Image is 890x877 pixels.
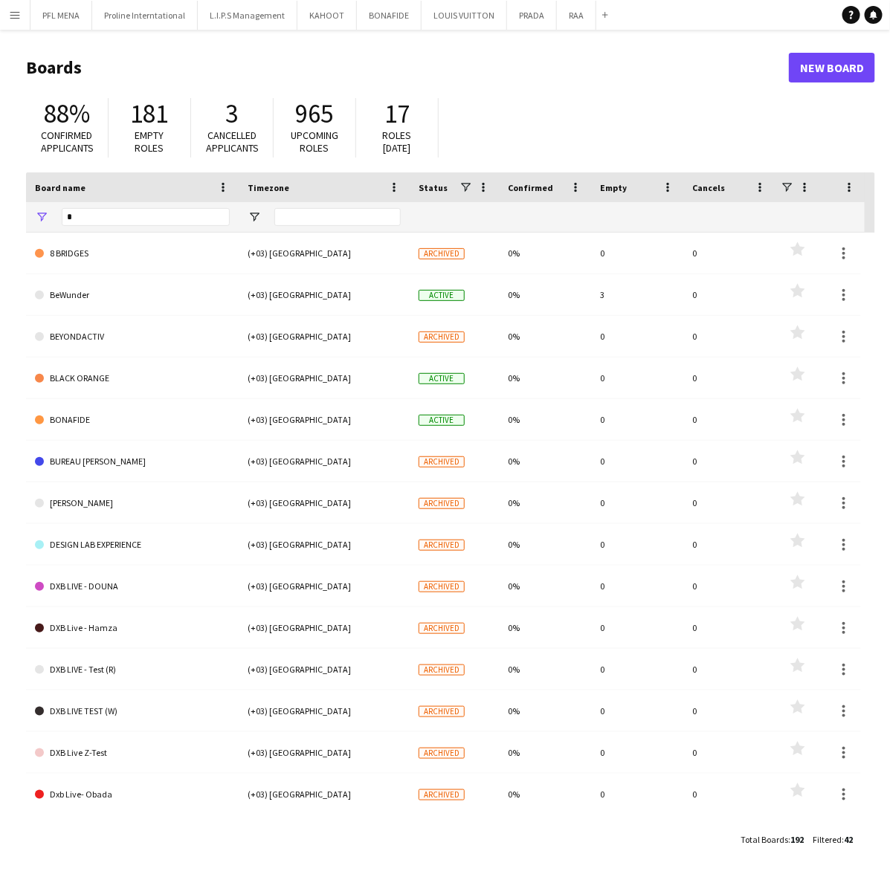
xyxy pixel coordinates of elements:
[741,834,788,845] span: Total Boards
[239,774,410,815] div: (+03) [GEOGRAPHIC_DATA]
[35,399,230,441] a: BONAFIDE
[591,399,683,440] div: 0
[591,482,683,523] div: 0
[206,129,259,155] span: Cancelled applicants
[419,415,465,426] span: Active
[35,524,230,566] a: DESIGN LAB EXPERIENCE
[508,182,553,193] span: Confirmed
[692,182,725,193] span: Cancels
[35,274,230,316] a: BeWunder
[683,732,775,773] div: 0
[239,566,410,606] div: (+03) [GEOGRAPHIC_DATA]
[419,789,465,800] span: Archived
[239,274,410,315] div: (+03) [GEOGRAPHIC_DATA]
[499,482,591,523] div: 0%
[789,53,875,82] a: New Board
[35,316,230,357] a: BEYONDACTIV
[419,182,448,193] span: Status
[131,97,169,130] span: 181
[591,607,683,648] div: 0
[291,129,338,155] span: Upcoming roles
[844,834,853,845] span: 42
[35,732,230,774] a: DXB Live Z-Test
[239,357,410,398] div: (+03) [GEOGRAPHIC_DATA]
[813,834,842,845] span: Filtered
[419,373,465,384] span: Active
[683,649,775,690] div: 0
[683,399,775,440] div: 0
[35,441,230,482] a: BUREAU [PERSON_NAME]
[499,690,591,731] div: 0%
[239,649,410,690] div: (+03) [GEOGRAPHIC_DATA]
[600,182,627,193] span: Empty
[683,357,775,398] div: 0
[683,441,775,482] div: 0
[44,97,90,130] span: 88%
[35,482,230,524] a: [PERSON_NAME]
[26,56,789,79] h1: Boards
[239,233,410,274] div: (+03) [GEOGRAPHIC_DATA]
[499,774,591,815] div: 0%
[813,825,853,854] div: :
[499,566,591,606] div: 0%
[499,316,591,357] div: 0%
[239,441,410,482] div: (+03) [GEOGRAPHIC_DATA]
[591,233,683,274] div: 0
[92,1,198,30] button: Proline Interntational
[198,1,297,30] button: L.I.P.S Management
[357,1,422,30] button: BONAFIDE
[419,623,465,634] span: Archived
[419,248,465,259] span: Archived
[35,566,230,607] a: DXB LIVE - DOUNA
[683,566,775,606] div: 0
[419,331,465,343] span: Archived
[683,607,775,648] div: 0
[41,129,94,155] span: Confirmed applicants
[35,233,230,274] a: 8 BRIDGES
[296,97,334,130] span: 965
[499,649,591,690] div: 0%
[683,690,775,731] div: 0
[239,607,410,648] div: (+03) [GEOGRAPHIC_DATA]
[683,524,775,565] div: 0
[248,182,289,193] span: Timezone
[591,441,683,482] div: 0
[35,774,230,815] a: Dxb Live- Obada
[239,524,410,565] div: (+03) [GEOGRAPHIC_DATA]
[274,208,401,226] input: Timezone Filter Input
[507,1,557,30] button: PRADA
[239,732,410,773] div: (+03) [GEOGRAPHIC_DATA]
[35,690,230,732] a: DXB LIVE TEST (W)
[419,540,465,551] span: Archived
[419,706,465,717] span: Archived
[419,581,465,592] span: Archived
[499,233,591,274] div: 0%
[226,97,239,130] span: 3
[419,748,465,759] span: Archived
[683,482,775,523] div: 0
[790,834,804,845] span: 192
[591,774,683,815] div: 0
[419,664,465,676] span: Archived
[62,208,230,226] input: Board name Filter Input
[591,274,683,315] div: 3
[499,732,591,773] div: 0%
[591,690,683,731] div: 0
[683,774,775,815] div: 0
[35,649,230,690] a: DXB LIVE - Test (R)
[591,732,683,773] div: 0
[248,210,261,224] button: Open Filter Menu
[239,482,410,523] div: (+03) [GEOGRAPHIC_DATA]
[135,129,164,155] span: Empty roles
[239,690,410,731] div: (+03) [GEOGRAPHIC_DATA]
[591,649,683,690] div: 0
[683,274,775,315] div: 0
[591,357,683,398] div: 0
[741,825,804,854] div: :
[419,498,465,509] span: Archived
[591,566,683,606] div: 0
[499,274,591,315] div: 0%
[683,233,775,274] div: 0
[499,357,591,398] div: 0%
[499,524,591,565] div: 0%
